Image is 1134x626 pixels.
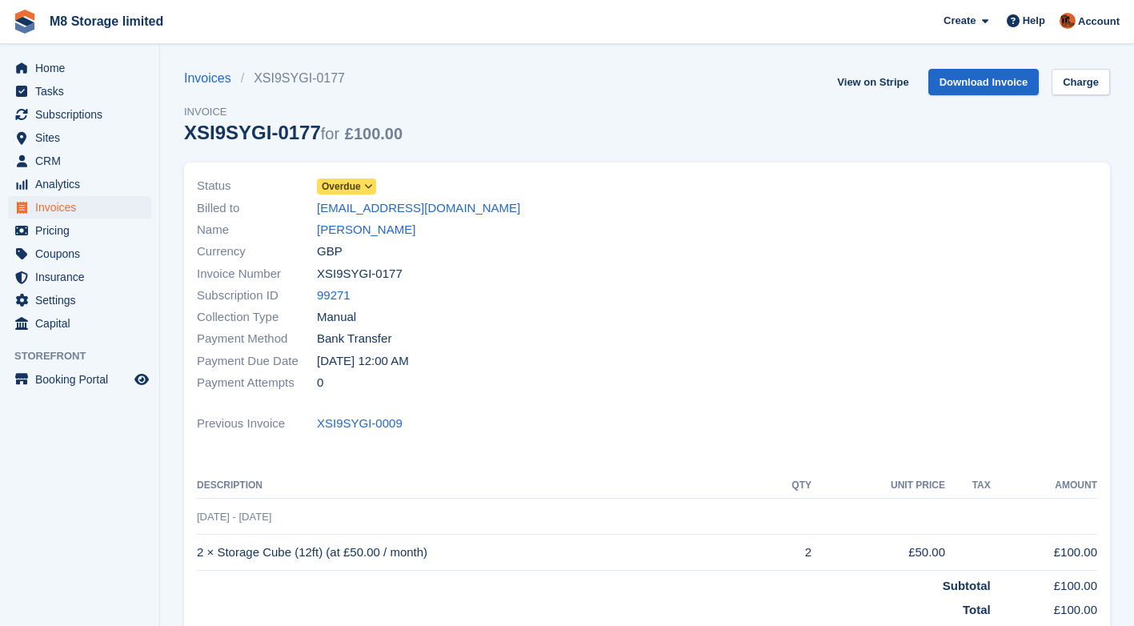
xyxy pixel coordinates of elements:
[197,535,763,571] td: 2 × Storage Cube (12ft) (at £50.00 / month)
[322,179,361,194] span: Overdue
[35,150,131,172] span: CRM
[1060,13,1076,29] img: Andy McLafferty
[8,80,151,102] a: menu
[197,243,317,261] span: Currency
[811,473,945,499] th: Unit Price
[184,122,403,143] div: XSI9SYGI-0177
[35,266,131,288] span: Insurance
[197,330,317,348] span: Payment Method
[991,473,1097,499] th: Amount
[8,219,151,242] a: menu
[1023,13,1045,29] span: Help
[831,69,915,95] a: View on Stripe
[197,415,317,433] span: Previous Invoice
[944,13,976,29] span: Create
[317,199,520,218] a: [EMAIL_ADDRESS][DOMAIN_NAME]
[8,243,151,265] a: menu
[928,69,1040,95] a: Download Invoice
[991,535,1097,571] td: £100.00
[763,473,811,499] th: QTY
[991,595,1097,620] td: £100.00
[8,173,151,195] a: menu
[197,374,317,392] span: Payment Attempts
[321,125,339,142] span: for
[991,570,1097,595] td: £100.00
[197,287,317,305] span: Subscription ID
[35,126,131,149] span: Sites
[945,473,991,499] th: Tax
[1052,69,1110,95] a: Charge
[35,243,131,265] span: Coupons
[197,473,763,499] th: Description
[317,374,323,392] span: 0
[35,289,131,311] span: Settings
[197,199,317,218] span: Billed to
[14,348,159,364] span: Storefront
[35,57,131,79] span: Home
[43,8,170,34] a: M8 Storage limited
[8,150,151,172] a: menu
[197,308,317,327] span: Collection Type
[35,173,131,195] span: Analytics
[35,312,131,335] span: Capital
[317,243,343,261] span: GBP
[317,352,409,371] time: 2025-09-26 23:00:00 UTC
[8,312,151,335] a: menu
[197,265,317,283] span: Invoice Number
[317,265,403,283] span: XSI9SYGI-0177
[8,266,151,288] a: menu
[197,352,317,371] span: Payment Due Date
[8,289,151,311] a: menu
[8,196,151,219] a: menu
[197,221,317,239] span: Name
[197,177,317,195] span: Status
[763,535,811,571] td: 2
[317,221,415,239] a: [PERSON_NAME]
[35,196,131,219] span: Invoices
[35,219,131,242] span: Pricing
[8,126,151,149] a: menu
[943,579,991,592] strong: Subtotal
[811,535,945,571] td: £50.00
[184,104,403,120] span: Invoice
[132,370,151,389] a: Preview store
[317,415,403,433] a: XSI9SYGI-0009
[184,69,241,88] a: Invoices
[963,603,991,616] strong: Total
[317,330,391,348] span: Bank Transfer
[184,69,403,88] nav: breadcrumbs
[35,103,131,126] span: Subscriptions
[317,308,356,327] span: Manual
[35,80,131,102] span: Tasks
[1078,14,1120,30] span: Account
[8,57,151,79] a: menu
[317,177,376,195] a: Overdue
[317,287,351,305] a: 99271
[197,511,271,523] span: [DATE] - [DATE]
[8,368,151,391] a: menu
[8,103,151,126] a: menu
[345,125,403,142] span: £100.00
[35,368,131,391] span: Booking Portal
[13,10,37,34] img: stora-icon-8386f47178a22dfd0bd8f6a31ec36ba5ce8667c1dd55bd0f319d3a0aa187defe.svg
